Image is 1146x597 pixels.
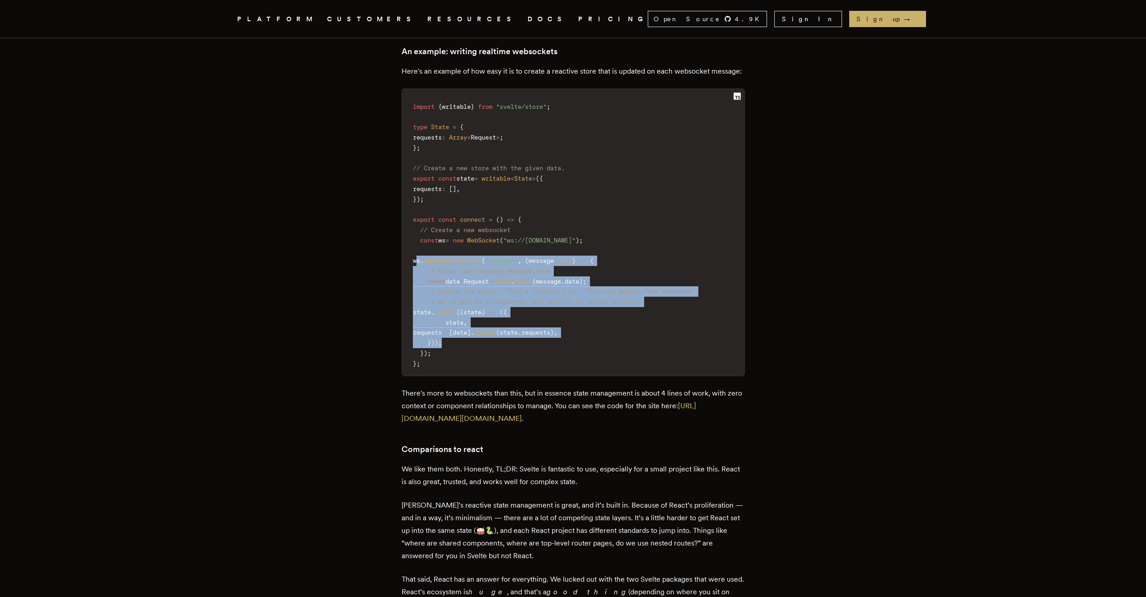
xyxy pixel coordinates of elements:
span: => [579,257,586,264]
span: } [413,360,416,367]
span: ( [500,237,503,244]
span: state [456,175,474,182]
span: message [529,257,554,264]
button: PLATFORM [237,14,316,25]
span: } [420,350,424,357]
span: = [474,175,478,182]
span: { [590,257,594,264]
span: // we're not in a component, and there's no nested context. [427,298,641,305]
span: state [500,329,518,336]
span: → [903,14,919,23]
span: = [445,237,449,244]
span: data [453,329,467,336]
span: = [489,278,492,285]
span: state [445,319,463,326]
span: update [435,308,456,316]
h3: An example: writing realtime websockets [402,45,745,58]
span: ( [482,257,485,264]
a: CUSTOMERS [327,14,416,25]
em: huge [468,588,507,596]
span: ( [532,278,536,285]
span: parse [514,278,532,285]
span: // Create a new websocket [420,226,510,233]
span: new [453,237,463,244]
span: ) [575,237,579,244]
span: { [503,308,507,316]
span: > [496,134,500,141]
span: Open Source [654,14,720,23]
span: Request [463,278,489,285]
span: : [442,134,445,141]
a: Sign up [849,11,926,27]
span: ) [416,196,420,203]
span: ) [500,216,503,223]
span: ( [525,257,529,264]
span: JSON [496,278,510,285]
span: ; [438,339,442,346]
span: , [463,319,467,326]
span: writable [442,103,471,110]
span: } [471,103,474,110]
a: DOCS [528,14,567,25]
span: : [554,257,557,264]
span: ( [500,308,503,316]
p: [PERSON_NAME]’s reactive state management is great, and it’s built in. Because of React’s prolife... [402,499,745,562]
span: ; [583,278,586,285]
span: 4.9 K [735,14,765,23]
span: connect [460,216,485,223]
span: [ [449,329,453,336]
span: writable [482,175,510,182]
span: . [471,329,474,336]
p: We like them both. Honestly, TL;DR: Svelte is fantastic to use, especially for a small project li... [402,463,745,488]
span: ) [431,339,435,346]
span: . [518,329,521,336]
span: ) [424,350,427,357]
span: state [413,308,431,316]
span: ; [420,196,424,203]
h3: Comparisons to react [402,443,745,456]
span: WebSocket [467,237,500,244]
span: const [438,175,456,182]
span: // Update the state. That's literally it. This can happen from anywhere: [427,288,695,295]
span: const [427,278,445,285]
span: State [514,175,532,182]
span: ( [496,329,500,336]
span: data [565,278,579,285]
span: , [554,329,557,336]
span: ; [427,350,431,357]
span: < [510,175,514,182]
span: : [442,329,445,336]
span: . [561,278,565,285]
span: "svelte/store" [496,103,547,110]
span: < [467,134,471,141]
span: { [460,123,463,131]
span: } [413,196,416,203]
span: , [518,257,521,264]
span: { [438,103,442,110]
span: requests [413,329,442,336]
button: RESOURCES [427,14,517,25]
span: state [463,308,482,316]
span: ; [547,103,550,110]
span: ; [416,144,420,151]
span: ) [482,308,485,316]
span: : [442,185,445,192]
span: ( [536,175,539,182]
span: type [413,123,427,131]
span: . [431,308,435,316]
span: { [518,216,521,223]
span: . [510,278,514,285]
span: ] [453,185,456,192]
span: addEventListener [424,257,482,264]
span: data [445,278,460,285]
span: ; [500,134,503,141]
span: Request [471,134,496,141]
span: requests [521,329,550,336]
span: "ws://[DOMAIN_NAME]" [503,237,575,244]
p: There's more to websockets than this, but in essence state management is about 4 lines of work, w... [402,387,745,425]
span: ) [550,329,554,336]
span: message [536,278,561,285]
span: ] [467,329,471,336]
